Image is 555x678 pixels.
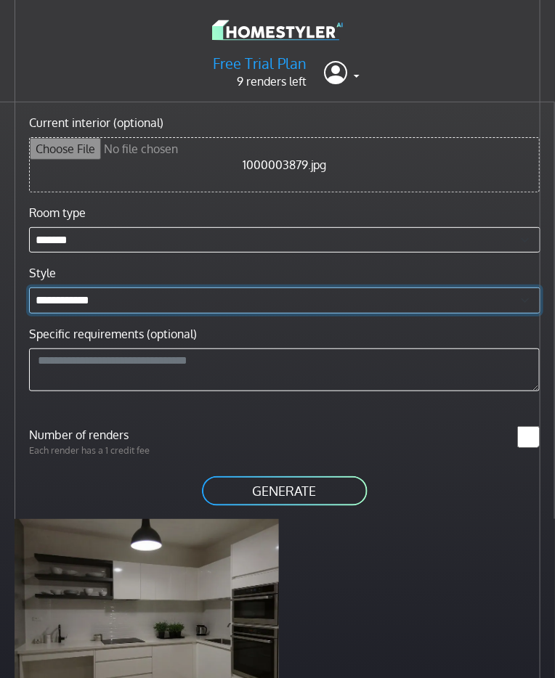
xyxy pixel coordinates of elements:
button: GENERATE [200,475,369,507]
h5: Free Trial Plan [213,54,307,73]
img: logo-3de290ba35641baa71223ecac5eacb59cb85b4c7fdf211dc9aaecaaee71ea2f8.svg [212,17,343,43]
p: 9 renders left [213,73,307,90]
label: Number of renders [20,426,285,444]
label: Current interior (optional) [29,114,163,131]
label: Style [29,264,56,282]
label: Specific requirements (optional) [29,325,197,343]
label: Room type [29,204,86,221]
p: Each render has a 1 credit fee [20,444,285,457]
